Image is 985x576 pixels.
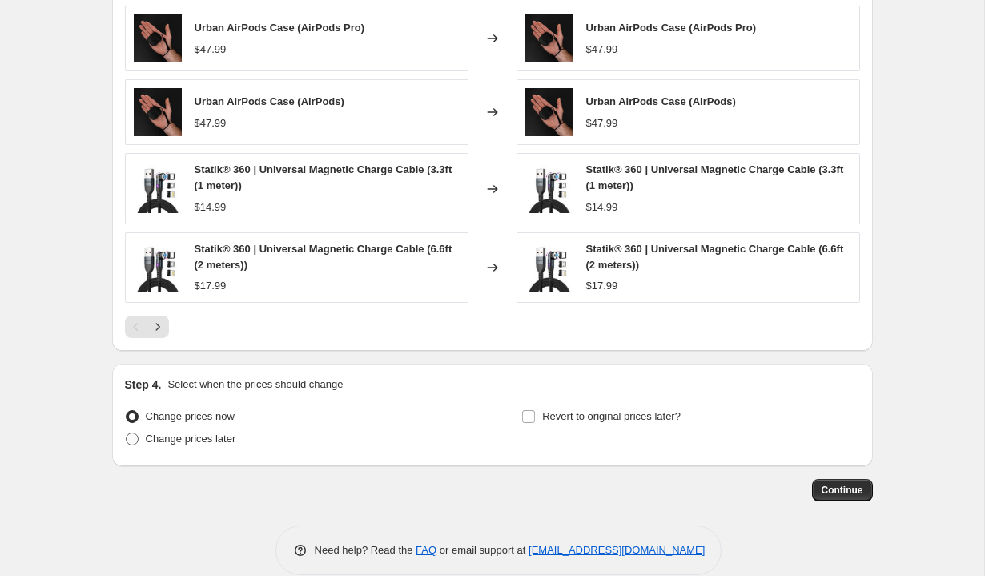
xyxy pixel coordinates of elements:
[195,201,227,213] span: $14.99
[134,14,182,62] img: UrbanUnionAirPodsCase2_80x.jpg
[195,243,452,271] span: Statik® 360 | Universal Magnetic Charge Cable (6.6ft (2 meters))
[586,95,736,107] span: Urban AirPods Case (AirPods)
[147,316,169,338] button: Next
[586,22,757,34] span: Urban AirPods Case (AirPods Pro)
[195,163,452,191] span: Statik® 360 | Universal Magnetic Charge Cable (3.3ft (1 meter))
[195,22,365,34] span: Urban AirPods Case (AirPods Pro)
[195,117,227,129] span: $47.99
[586,280,618,292] span: $17.99
[195,95,344,107] span: Urban AirPods Case (AirPods)
[195,43,227,55] span: $47.99
[134,88,182,136] img: UrbanUnionAirPodsCase2_80x.jpg
[812,479,873,501] button: Continue
[529,544,705,556] a: [EMAIL_ADDRESS][DOMAIN_NAME]
[586,117,618,129] span: $47.99
[525,244,573,292] img: STA-STATIK3602-LISTING-01-Shopify-with-yellow-pins_80x.jpg
[146,433,236,445] span: Change prices later
[822,484,863,497] span: Continue
[125,377,162,393] h2: Step 4.
[525,165,573,213] img: STA-STATIK3602-LISTING-01-Shopify-with-yellow-pins_80x.jpg
[525,88,573,136] img: UrbanUnionAirPodsCase2_80x.jpg
[436,544,529,556] span: or email support at
[525,14,573,62] img: UrbanUnionAirPodsCase2_80x.jpg
[125,316,169,338] nav: Pagination
[134,165,182,213] img: STA-STATIK3602-LISTING-01-Shopify-with-yellow-pins_80x.jpg
[146,410,235,422] span: Change prices now
[542,410,681,422] span: Revert to original prices later?
[586,201,618,213] span: $14.99
[416,544,436,556] a: FAQ
[315,544,416,556] span: Need help? Read the
[586,43,618,55] span: $47.99
[586,243,844,271] span: Statik® 360 | Universal Magnetic Charge Cable (6.6ft (2 meters))
[167,377,343,393] p: Select when the prices should change
[134,244,182,292] img: STA-STATIK3602-LISTING-01-Shopify-with-yellow-pins_80x.jpg
[586,163,844,191] span: Statik® 360 | Universal Magnetic Charge Cable (3.3ft (1 meter))
[195,280,227,292] span: $17.99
